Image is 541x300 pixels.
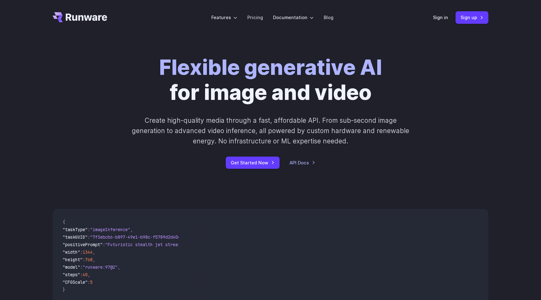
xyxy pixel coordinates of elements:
[83,264,118,270] span: "runware:97@2"
[53,12,107,22] a: Go to /
[63,279,88,285] span: "CFGScale"
[88,227,90,232] span: :
[247,14,263,21] a: Pricing
[63,249,80,255] span: "width"
[273,14,314,21] label: Documentation
[88,234,90,240] span: :
[63,272,80,277] span: "steps"
[88,279,90,285] span: :
[290,159,315,166] a: API Docs
[130,227,133,232] span: ,
[63,264,80,270] span: "model"
[103,242,105,247] span: :
[63,287,65,292] span: }
[159,55,382,80] strong: Flexible generative AI
[88,272,90,277] span: ,
[226,157,280,169] a: Get Started Now
[63,242,103,247] span: "positivePrompt"
[131,115,410,147] p: Create high-quality media through a fast, affordable API. From sub-second image generation to adv...
[80,264,83,270] span: :
[105,242,333,247] span: "Futuristic stealth jet streaking through a neon-lit cityscape with glowing purple exhaust"
[80,249,83,255] span: :
[456,11,488,23] a: Sign up
[159,55,382,105] h1: for image and video
[63,219,65,225] span: {
[85,257,93,262] span: 768
[90,227,130,232] span: "imageInference"
[324,14,333,21] a: Blog
[93,249,95,255] span: ,
[63,227,88,232] span: "taskType"
[118,264,120,270] span: ,
[433,14,448,21] a: Sign in
[83,272,88,277] span: 40
[211,14,237,21] label: Features
[83,249,93,255] span: 1344
[80,272,83,277] span: :
[63,234,88,240] span: "taskUUID"
[93,257,95,262] span: ,
[63,257,83,262] span: "height"
[83,257,85,262] span: :
[90,279,93,285] span: 5
[90,234,185,240] span: "7f3ebcb6-b897-49e1-b98c-f5789d2d40d7"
